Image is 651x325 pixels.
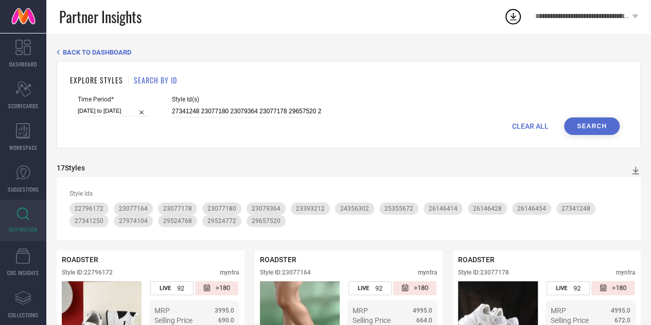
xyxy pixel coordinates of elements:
[8,102,39,110] span: SCORECARDS
[75,205,103,212] span: 22796172
[551,306,566,315] span: MRP
[547,281,590,295] div: Number of days the style has been live on the platform
[517,205,546,212] span: 26146454
[564,117,620,135] button: Search
[252,205,280,212] span: 23079364
[78,96,149,103] span: Time Period*
[260,255,296,264] span: ROADSTER
[207,205,236,212] span: 23077180
[7,269,39,277] span: CDC INSIGHTS
[119,217,148,225] span: 27974104
[220,269,239,276] div: myntra
[614,317,630,324] span: 672.0
[154,316,192,324] span: Selling Price
[393,281,436,295] div: Number of days since the style was first listed on the platform
[172,96,321,103] span: Style Id(s)
[119,205,148,212] span: 23077164
[62,269,113,276] div: Style ID: 22796172
[296,205,325,212] span: 23393212
[9,226,38,233] span: INSPIRATION
[414,284,428,293] span: >180
[63,48,131,56] span: BACK TO DASHBOARD
[160,285,171,292] span: LIVE
[429,205,458,212] span: 26146414
[260,269,311,276] div: Style ID: 23077164
[207,217,236,225] span: 29524772
[172,106,321,117] input: Enter comma separated style ids e.g. 12345, 67890
[616,269,636,276] div: myntra
[9,60,37,68] span: DASHBOARD
[150,281,193,295] div: Number of days the style has been live on the platform
[154,306,170,315] span: MRP
[215,307,234,314] span: 3995.0
[353,316,391,324] span: Selling Price
[551,316,589,324] span: Selling Price
[9,144,38,151] span: WORKSPACE
[78,106,149,116] input: Select time period
[458,255,495,264] span: ROADSTER
[612,284,626,293] span: >180
[418,269,437,276] div: myntra
[57,48,641,56] div: Back TO Dashboard
[70,75,123,85] h1: EXPLORE STYLES
[556,285,567,292] span: LIVE
[573,284,580,292] span: 92
[57,164,85,172] div: 17 Styles
[512,122,549,130] span: CLEAR ALL
[358,285,369,292] span: LIVE
[134,75,177,85] h1: SEARCH BY ID
[75,217,103,225] span: 27341250
[216,284,230,293] span: >180
[348,281,392,295] div: Number of days the style has been live on the platform
[69,190,628,197] div: Style Ids
[177,284,184,292] span: 92
[416,317,432,324] span: 664.0
[591,281,635,295] div: Number of days since the style was first listed on the platform
[561,205,590,212] span: 27341248
[384,205,413,212] span: 25355672
[59,6,142,27] span: Partner Insights
[413,307,432,314] span: 4995.0
[340,205,369,212] span: 24356302
[458,269,509,276] div: Style ID: 23077178
[195,281,238,295] div: Number of days since the style was first listed on the platform
[473,205,502,212] span: 26146428
[62,255,98,264] span: ROADSTER
[218,317,234,324] span: 690.0
[252,217,280,225] span: 29657520
[163,217,192,225] span: 29524768
[353,306,368,315] span: MRP
[375,284,382,292] span: 92
[8,185,39,193] span: SUGGESTIONS
[163,205,192,212] span: 23077178
[8,311,39,319] span: COLLECTIONS
[611,307,630,314] span: 4995.0
[504,7,522,26] div: Open download list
